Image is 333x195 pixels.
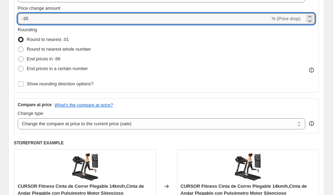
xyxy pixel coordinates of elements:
span: Show rounding direction options? [27,81,93,86]
h6: STOREFRONT EXAMPLE [14,140,319,146]
span: Round to nearest .01 [27,37,69,42]
span: Round to nearest whole number [27,46,91,52]
span: End prices in a certain number [27,66,88,71]
img: 71RiKUisTzL_80x.jpg [71,153,99,181]
span: % (Price drop) [272,16,300,21]
span: Price change amount [18,6,60,11]
input: -15 [18,13,270,24]
span: Change type [18,111,43,116]
h3: Compare at price [18,102,52,108]
button: What's the compare at price? [54,102,113,108]
span: Rounding [18,27,37,32]
img: 71RiKUisTzL_80x.jpg [234,153,262,181]
div: help [308,120,315,127]
span: End prices in .99 [27,56,60,61]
